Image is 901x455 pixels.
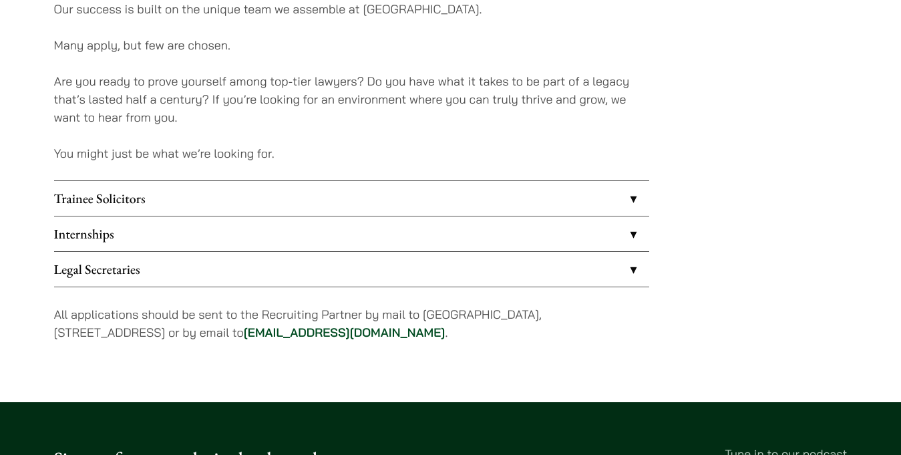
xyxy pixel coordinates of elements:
[54,144,649,162] p: You might just be what we’re looking for.
[54,181,649,216] a: Trainee Solicitors
[54,305,649,341] p: All applications should be sent to the Recruiting Partner by mail to [GEOGRAPHIC_DATA], [STREET_A...
[54,72,649,126] p: Are you ready to prove yourself among top-tier lawyers? Do you have what it takes to be part of a...
[54,252,649,287] a: Legal Secretaries
[244,325,445,340] a: [EMAIL_ADDRESS][DOMAIN_NAME]
[54,216,649,251] a: Internships
[54,36,649,54] p: Many apply, but few are chosen.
